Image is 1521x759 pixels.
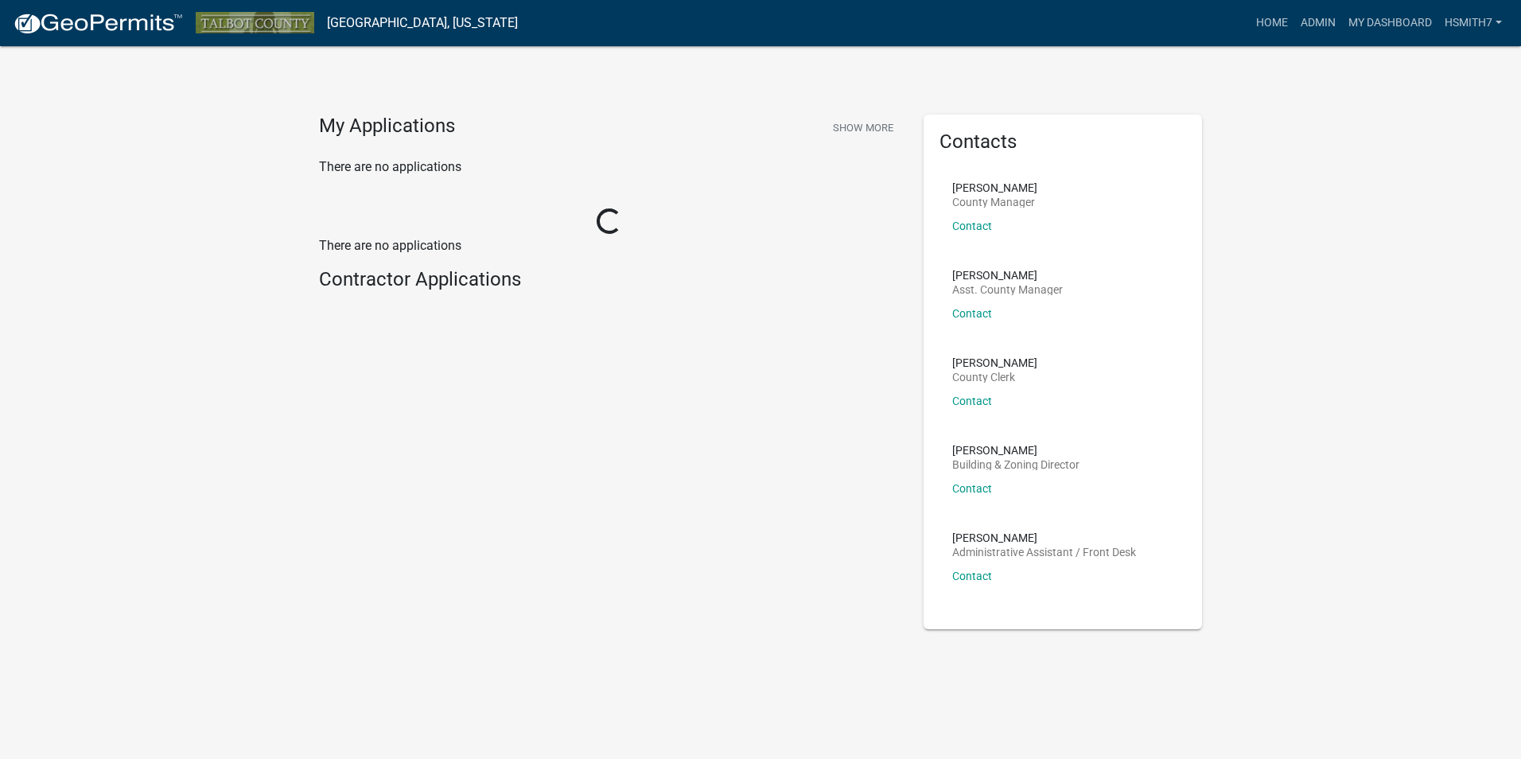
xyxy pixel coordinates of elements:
[952,220,992,232] a: Contact
[952,459,1079,470] p: Building & Zoning Director
[952,197,1037,208] p: County Manager
[319,268,900,291] h4: Contractor Applications
[319,158,900,177] p: There are no applications
[952,547,1136,558] p: Administrative Assistant / Front Desk
[952,395,992,407] a: Contact
[952,357,1037,368] p: [PERSON_NAME]
[939,130,1186,154] h5: Contacts
[952,482,992,495] a: Contact
[952,570,992,582] a: Contact
[952,270,1063,281] p: [PERSON_NAME]
[319,115,455,138] h4: My Applications
[196,12,314,33] img: Talbot County, Georgia
[1250,8,1294,38] a: Home
[952,284,1063,295] p: Asst. County Manager
[319,268,900,298] wm-workflow-list-section: Contractor Applications
[952,532,1136,543] p: [PERSON_NAME]
[1342,8,1438,38] a: My Dashboard
[952,445,1079,456] p: [PERSON_NAME]
[319,236,900,255] p: There are no applications
[952,372,1037,383] p: County Clerk
[827,115,900,141] button: Show More
[327,10,518,37] a: [GEOGRAPHIC_DATA], [US_STATE]
[952,182,1037,193] p: [PERSON_NAME]
[1438,8,1508,38] a: hsmith7
[952,307,992,320] a: Contact
[1294,8,1342,38] a: Admin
